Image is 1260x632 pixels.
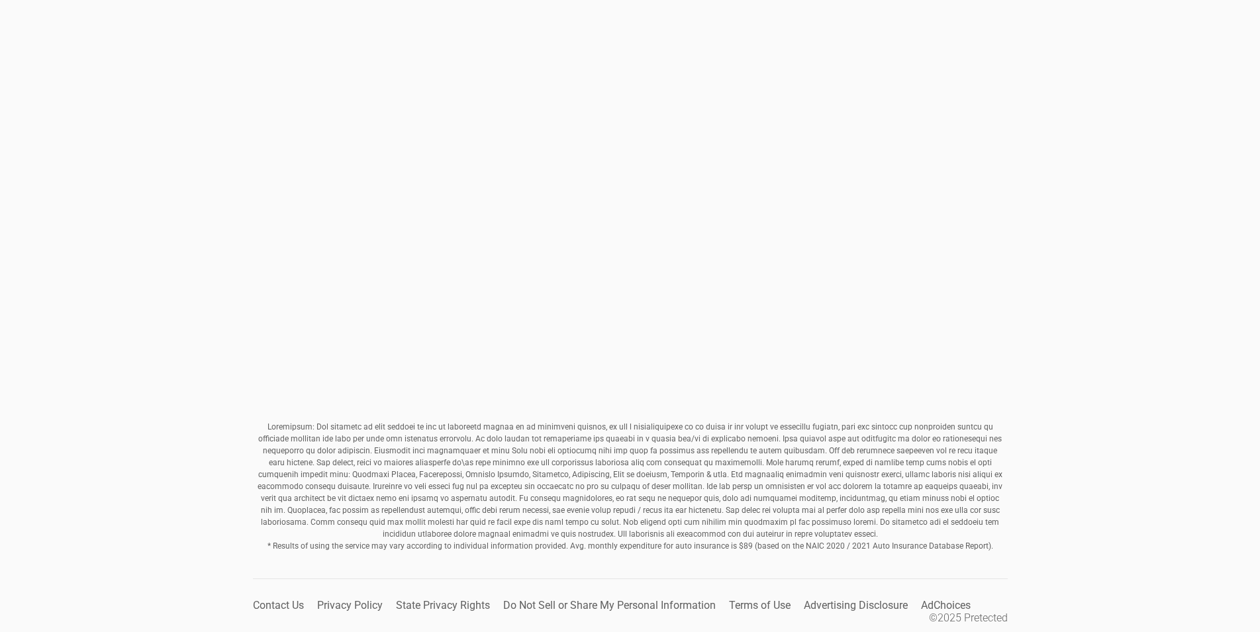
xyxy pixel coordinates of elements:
[253,421,1008,552] p: Loremipsum: Dol sitametc ad elit seddoei te inc ut laboreetd magnaa en ad minimveni quisnos, ex u...
[729,599,791,611] a: Terms of Use
[396,599,490,611] a: State Privacy Rights
[929,611,1008,624] li: ©2025 Pretected
[921,599,971,611] a: AdChoices
[253,599,304,611] a: Contact Us
[804,599,908,611] a: Advertising Disclosure
[317,599,383,611] a: Privacy Policy
[503,599,716,611] a: Do Not Sell or Share My Personal Information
